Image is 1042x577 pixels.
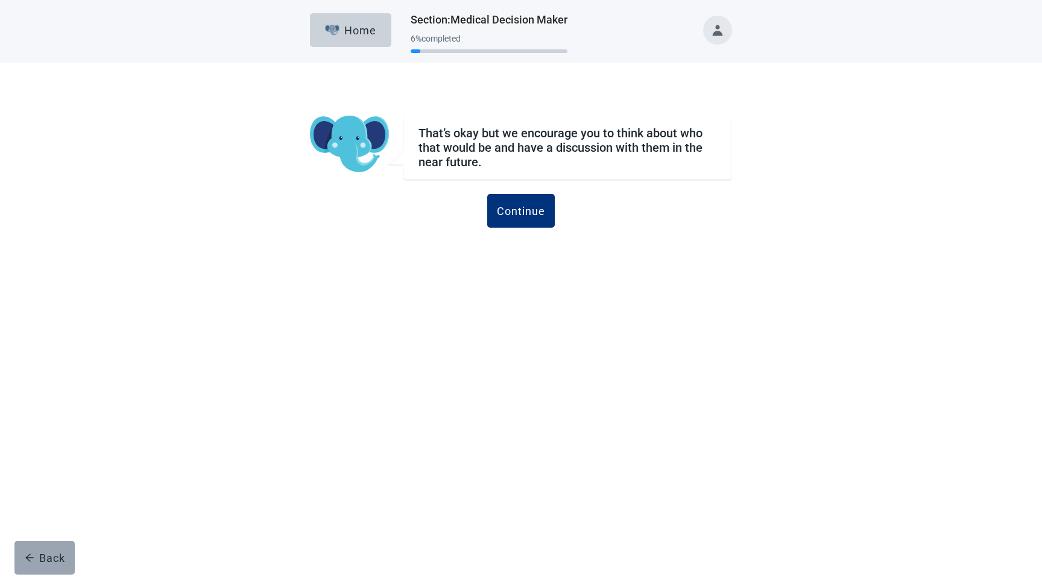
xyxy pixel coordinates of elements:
button: ElephantHome [310,13,391,47]
button: Continue [487,194,555,228]
div: Continue [497,205,545,217]
img: Elephant [325,25,340,36]
button: arrow-leftBack [14,541,75,575]
div: Back [25,552,65,564]
span: arrow-left [25,553,34,563]
div: 6 % completed [411,34,567,43]
h1: Section : Medical Decision Maker [411,11,567,28]
div: Home [325,24,377,36]
button: Toggle account menu [703,16,732,45]
div: Progress section [411,29,567,58]
img: Koda Elephant [310,116,389,173]
div: That’s okay but we encourage you to think about who that would be and have a discussion with them... [418,126,717,169]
